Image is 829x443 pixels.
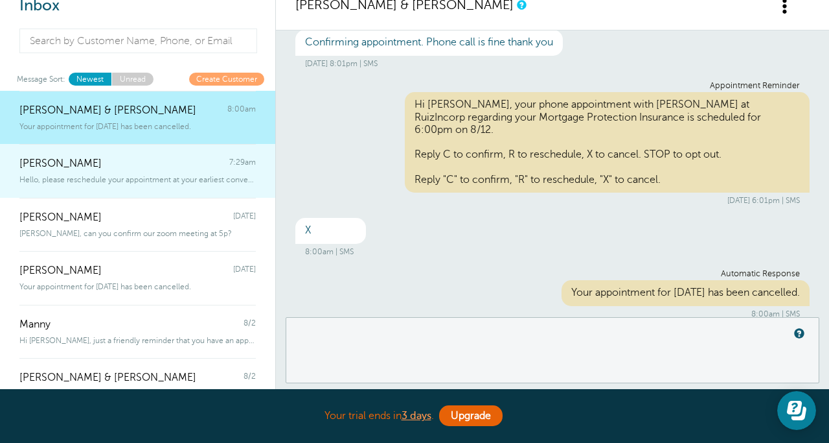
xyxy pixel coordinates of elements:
span: 8:00am [227,104,256,117]
div: 8:00am | SMS [305,247,800,256]
a: Upgrade [439,405,503,426]
span: Message Sort: [17,73,65,85]
div: Confirming appointment. Phone call is fine thank you [295,30,563,55]
a: 3 days [402,410,431,422]
a: Create Customer [189,73,264,85]
span: [PERSON_NAME] [19,265,102,277]
span: 8/2 [244,372,256,384]
span: [PERSON_NAME] & [PERSON_NAME] [19,372,196,384]
span: 7:29am [229,158,256,170]
span: [DATE] [233,211,256,224]
span: [PERSON_NAME] [19,158,102,170]
span: 8/2 [244,318,256,331]
span: Your appointment for [DATE] has been cancelled. [19,122,191,131]
div: 8:00am | SMS [305,309,800,318]
input: Search by Customer Name, Phone, or Email [19,29,257,53]
span: [DATE] [233,265,256,277]
div: Hi [PERSON_NAME], your phone appointment with [PERSON_NAME] at RuizIncorp regarding your Mortgage... [405,92,810,192]
div: Appointment Reminder [305,81,800,91]
div: Your trial ends in . [91,402,738,430]
span: Hi [PERSON_NAME], just a friendly reminder that you have an appointment with [PERSON_NAME] [19,336,256,345]
a: Unread [111,73,153,85]
iframe: Resource center [777,391,816,430]
a: Newest [69,73,111,85]
span: Hello, please reschedule your appointment at your earliest convenience usin [19,175,256,184]
span: [PERSON_NAME] [19,211,102,224]
span: [PERSON_NAME] & [PERSON_NAME] [19,104,196,117]
div: Automatic Response [305,269,800,279]
div: X [295,218,366,243]
div: [DATE] 8:01pm | SMS [305,59,800,68]
span: Manny [19,318,51,331]
div: [DATE] 6:01pm | SMS [305,196,800,205]
div: Your appointment for [DATE] has been cancelled. [562,280,810,305]
a: This is a history of all communications between GoReminders and your customer. [517,1,525,9]
span: Your appointment for [DATE] has been cancelled. [19,282,191,291]
span: [PERSON_NAME], can you confirm our zoom meeting at 5p? [19,229,232,238]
